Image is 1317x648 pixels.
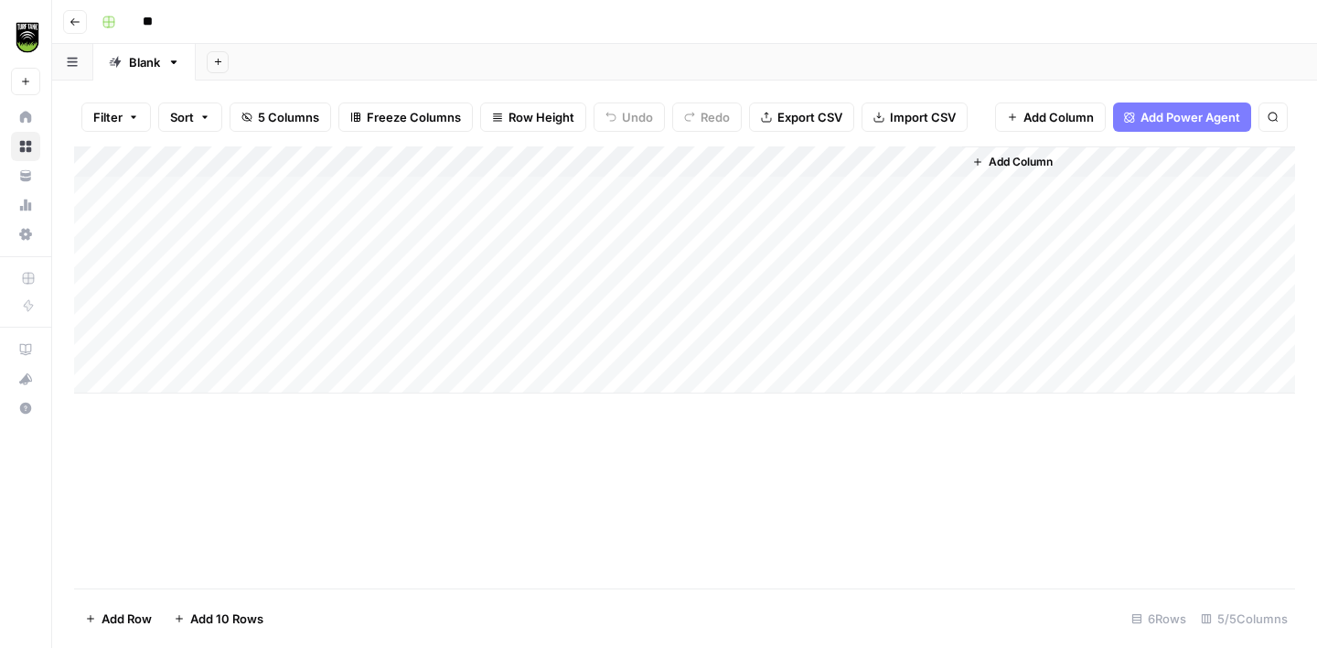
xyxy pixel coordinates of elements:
[701,108,730,126] span: Redo
[1124,604,1194,633] div: 6 Rows
[11,132,40,161] a: Browse
[367,108,461,126] span: Freeze Columns
[93,108,123,126] span: Filter
[11,190,40,220] a: Usage
[965,150,1060,174] button: Add Column
[509,108,574,126] span: Row Height
[11,103,40,132] a: Home
[74,604,163,633] button: Add Row
[190,610,263,628] span: Add 10 Rows
[11,220,40,249] a: Settings
[594,103,665,132] button: Undo
[1194,604,1295,633] div: 5/5 Columns
[777,108,842,126] span: Export CSV
[158,103,222,132] button: Sort
[1023,108,1094,126] span: Add Column
[230,103,331,132] button: 5 Columns
[480,103,586,132] button: Row Height
[749,103,854,132] button: Export CSV
[862,103,968,132] button: Import CSV
[258,108,319,126] span: 5 Columns
[672,103,742,132] button: Redo
[989,154,1053,170] span: Add Column
[11,364,40,394] button: What's new?
[890,108,956,126] span: Import CSV
[163,604,274,633] button: Add 10 Rows
[995,103,1106,132] button: Add Column
[102,610,152,628] span: Add Row
[622,108,653,126] span: Undo
[11,394,40,423] button: Help + Support
[1113,103,1251,132] button: Add Power Agent
[129,53,160,71] div: Blank
[11,335,40,364] a: AirOps Academy
[81,103,151,132] button: Filter
[11,15,40,60] button: Workspace: Turf Tank - Data Team
[170,108,194,126] span: Sort
[11,161,40,190] a: Your Data
[1140,108,1240,126] span: Add Power Agent
[11,21,44,54] img: Turf Tank - Data Team Logo
[93,44,196,81] a: Blank
[12,365,39,393] div: What's new?
[338,103,473,132] button: Freeze Columns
